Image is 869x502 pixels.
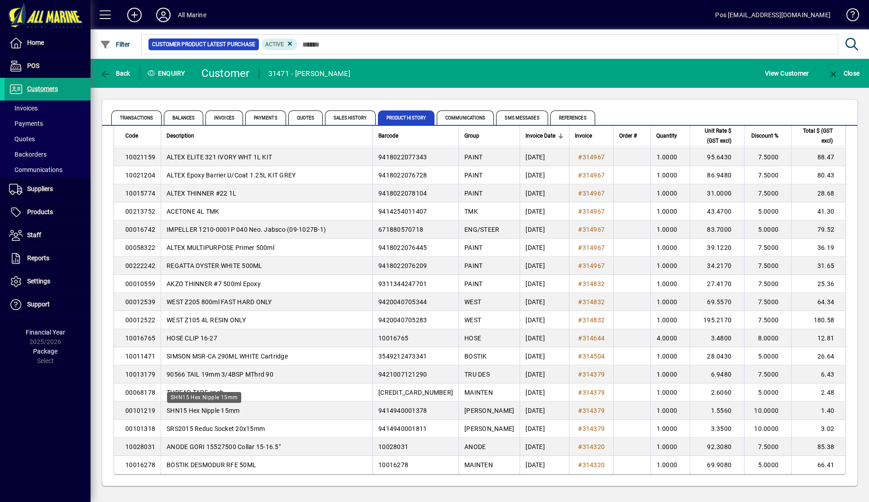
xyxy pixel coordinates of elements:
[791,166,845,184] td: 80.43
[520,383,569,402] td: [DATE]
[464,208,478,215] span: TMK
[245,110,286,125] span: Payments
[167,353,288,360] span: SIMSON MSR-CA 290ML WHITE Cartridge
[583,389,605,396] span: 314379
[125,131,155,141] div: Code
[791,438,845,456] td: 85.38
[378,335,408,342] span: 10016765
[583,226,605,233] span: 314967
[125,280,155,287] span: 00010559
[125,131,138,141] span: Code
[27,301,50,308] span: Support
[125,226,155,233] span: 00016742
[464,443,486,450] span: ANODE
[464,131,514,141] div: Group
[464,280,482,287] span: PAINT
[578,389,582,396] span: #
[575,442,608,452] a: #314320
[619,131,645,141] div: Order #
[201,66,250,81] div: Customer
[464,153,482,161] span: PAINT
[751,131,778,141] span: Discount %
[464,316,481,324] span: WEST
[525,131,555,141] span: Invoice Date
[583,190,605,197] span: 314967
[744,239,791,257] td: 7.5000
[525,131,563,141] div: Invoice Date
[5,293,91,316] a: Support
[578,335,582,342] span: #
[205,110,243,125] span: Invoices
[583,407,605,414] span: 314379
[750,131,787,141] div: Discount %
[650,438,690,456] td: 1.0000
[464,335,481,342] span: HOSE
[583,298,605,306] span: 314832
[100,41,130,48] span: Filter
[578,226,582,233] span: #
[575,131,592,141] span: Invoice
[464,131,479,141] span: Group
[520,311,569,329] td: [DATE]
[167,461,256,469] span: BOSTIK DESMODUR RFE 50ML
[690,202,744,220] td: 43.4700
[650,402,690,420] td: 1.0000
[464,389,493,396] span: MAINTEN
[167,407,239,414] span: SHN15 Hex Nipple 15mm
[578,208,582,215] span: #
[583,316,605,324] span: 314832
[690,311,744,329] td: 195.2170
[167,262,263,269] span: REGATTA OYSTER WHITE 500ML
[125,389,155,396] span: 00068178
[288,110,323,125] span: Quotes
[378,425,427,432] span: 9414940001811
[650,275,690,293] td: 1.0000
[520,148,569,166] td: [DATE]
[650,329,690,347] td: 4.0000
[744,220,791,239] td: 5.0000
[690,365,744,383] td: 6.9480
[744,148,791,166] td: 7.5000
[650,420,690,438] td: 1.0000
[826,65,862,81] button: Close
[125,244,155,251] span: 00058322
[464,407,514,414] span: [PERSON_NAME]
[125,443,155,450] span: 10028031
[578,153,582,161] span: #
[744,456,791,474] td: 5.0000
[125,316,155,324] span: 00012522
[378,172,427,179] span: 9418022076728
[578,353,582,360] span: #
[690,275,744,293] td: 27.4170
[378,298,427,306] span: 9420040705344
[98,65,133,81] button: Back
[9,151,47,158] span: Backorders
[167,280,261,287] span: AKZO THINNER #7 500ml Epoxy
[9,105,38,112] span: Invoices
[575,279,608,289] a: #314832
[828,70,859,77] span: Close
[265,41,284,48] span: Active
[791,220,845,239] td: 79.52
[583,244,605,251] span: 314967
[650,311,690,329] td: 1.0000
[578,443,582,450] span: #
[744,202,791,220] td: 5.0000
[583,262,605,269] span: 314967
[650,148,690,166] td: 1.0000
[520,166,569,184] td: [DATE]
[583,425,605,432] span: 314379
[744,438,791,456] td: 7.5000
[27,39,44,46] span: Home
[650,347,690,365] td: 1.0000
[167,153,272,161] span: ALTEX ELITE 321 IVORY WHT 1L KIT
[27,62,39,69] span: POS
[520,202,569,220] td: [DATE]
[125,190,155,197] span: 10015774
[650,166,690,184] td: 1.0000
[650,293,690,311] td: 1.0000
[464,172,482,179] span: PAINT
[167,335,217,342] span: HOSE CLIP 16-27
[791,239,845,257] td: 36.19
[100,70,130,77] span: Back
